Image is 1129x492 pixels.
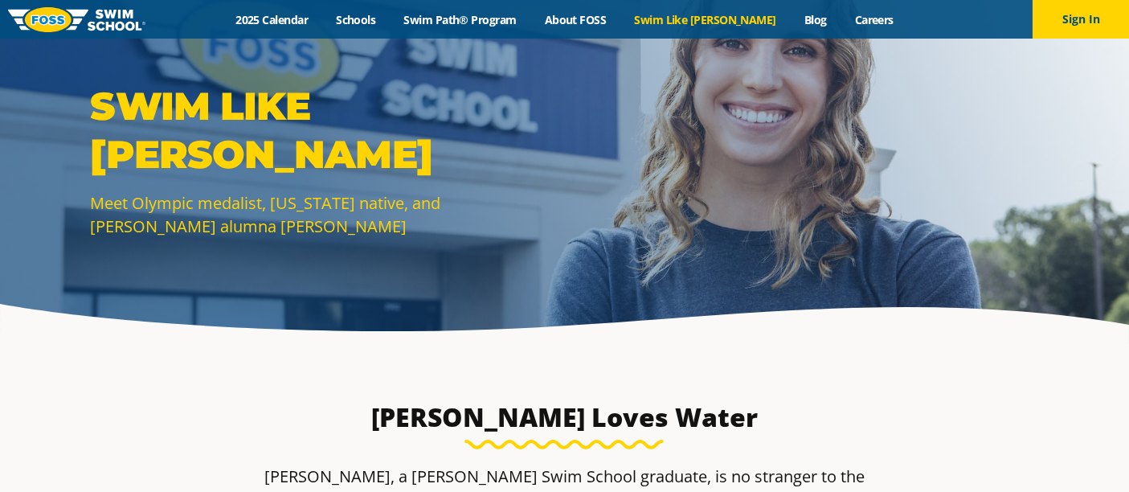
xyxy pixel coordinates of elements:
[222,12,322,27] a: 2025 Calendar
[322,12,390,27] a: Schools
[790,12,841,27] a: Blog
[90,191,556,238] p: Meet Olympic medalist, [US_STATE] native, and [PERSON_NAME] alumna [PERSON_NAME]
[530,12,620,27] a: About FOSS
[8,7,145,32] img: FOSS Swim School Logo
[90,82,556,178] p: SWIM LIKE [PERSON_NAME]
[390,12,530,27] a: Swim Path® Program
[346,401,783,433] h3: [PERSON_NAME] Loves Water
[620,12,791,27] a: Swim Like [PERSON_NAME]
[841,12,907,27] a: Careers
